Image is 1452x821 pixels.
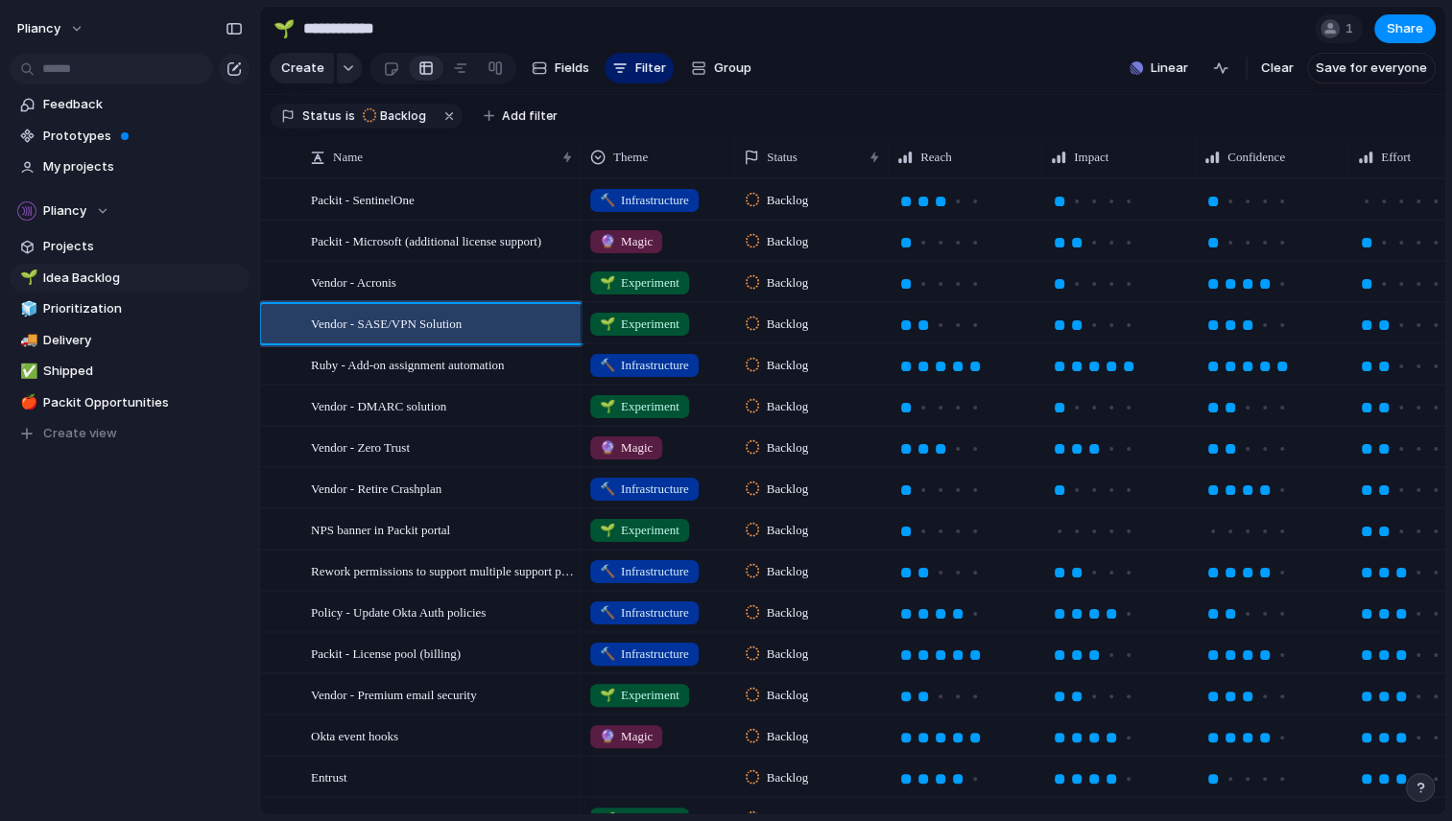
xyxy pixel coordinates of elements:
[20,267,34,289] div: 🌱
[1261,59,1294,78] span: Clear
[767,480,808,499] span: Backlog
[311,724,398,746] span: Okta event hooks
[380,107,426,125] span: Backlog
[333,148,363,167] span: Name
[605,53,674,83] button: Filter
[10,326,250,355] a: 🚚Delivery
[600,358,615,372] span: 🔨
[1381,148,1411,167] span: Effort
[767,768,808,787] span: Backlog
[1227,148,1285,167] span: Confidence
[43,362,243,381] span: Shipped
[311,518,450,540] span: NPS banner in Packit portal
[43,331,243,350] span: Delivery
[345,107,355,125] span: is
[767,273,808,293] span: Backlog
[600,193,615,207] span: 🔨
[555,59,589,78] span: Fields
[274,15,295,41] div: 🌱
[920,148,951,167] span: Reach
[17,269,36,288] button: 🌱
[43,393,243,412] span: Packit Opportunities
[1374,14,1436,43] button: Share
[10,152,250,181] a: My projects
[270,53,334,83] button: Create
[600,315,679,334] span: Experiment
[767,603,808,622] span: Backlog
[311,394,446,416] span: Vendor - DMARC solution
[20,391,34,413] div: 🍎
[600,688,615,702] span: 🌱
[600,645,689,664] span: Infrastructure
[600,234,615,248] span: 🔮
[1316,59,1427,78] span: Save for everyone
[10,264,250,293] a: 🌱Idea Backlog
[600,521,679,540] span: Experiment
[311,477,441,499] span: Vendor - Retire Crashplan
[10,388,250,417] a: 🍎Packit Opportunities
[1151,59,1188,78] span: Linear
[9,13,94,44] button: Pliancy
[20,329,34,351] div: 🚚
[600,438,653,457] span: Magic
[281,59,324,78] span: Create
[600,397,679,416] span: Experiment
[767,356,808,375] span: Backlog
[311,765,347,787] span: Entrust
[714,59,751,78] span: Group
[1307,53,1436,83] button: Save for everyone
[43,269,243,288] span: Idea Backlog
[600,605,615,620] span: 🔨
[600,275,615,290] span: 🌱
[43,237,243,256] span: Projects
[311,559,575,581] span: Rework permissions to support multiple support partners
[600,646,615,661] span: 🔨
[600,273,679,293] span: Experiment
[600,481,615,496] span: 🔨
[600,729,615,743] span: 🔮
[17,299,36,318] button: 🧊
[10,90,250,119] a: Feedback
[357,106,438,127] button: Backlog
[600,523,615,537] span: 🌱
[311,270,396,293] span: Vendor - Acronis
[43,299,243,318] span: Prioritization
[43,157,243,176] span: My projects
[600,191,689,210] span: Infrastructure
[1122,54,1196,82] button: Linear
[600,399,615,413] span: 🌱
[20,361,34,383] div: ✅
[767,315,808,334] span: Backlog
[17,19,60,38] span: Pliancy
[311,188,415,210] span: Packit - SentinelOne
[311,229,541,251] span: Packit - Microsoft (additional license support)
[43,127,243,146] span: Prototypes
[600,440,615,455] span: 🔮
[524,53,597,83] button: Fields
[767,521,808,540] span: Backlog
[600,727,653,746] span: Magic
[1387,19,1423,38] span: Share
[269,13,299,44] button: 🌱
[10,357,250,386] a: ✅Shipped
[43,95,243,114] span: Feedback
[600,356,689,375] span: Infrastructure
[311,683,477,705] span: Vendor - Premium email security
[10,197,250,225] button: Pliancy
[767,727,808,746] span: Backlog
[600,562,689,581] span: Infrastructure
[17,331,36,350] button: 🚚
[302,107,342,125] span: Status
[20,298,34,320] div: 🧊
[600,317,615,331] span: 🌱
[311,353,504,375] span: Ruby - Add-on assignment automation
[17,393,36,412] button: 🍎
[767,438,808,457] span: Backlog
[342,106,359,127] button: is
[1345,19,1359,38] span: 1
[502,107,558,125] span: Add filter
[10,294,250,323] a: 🧊Prioritization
